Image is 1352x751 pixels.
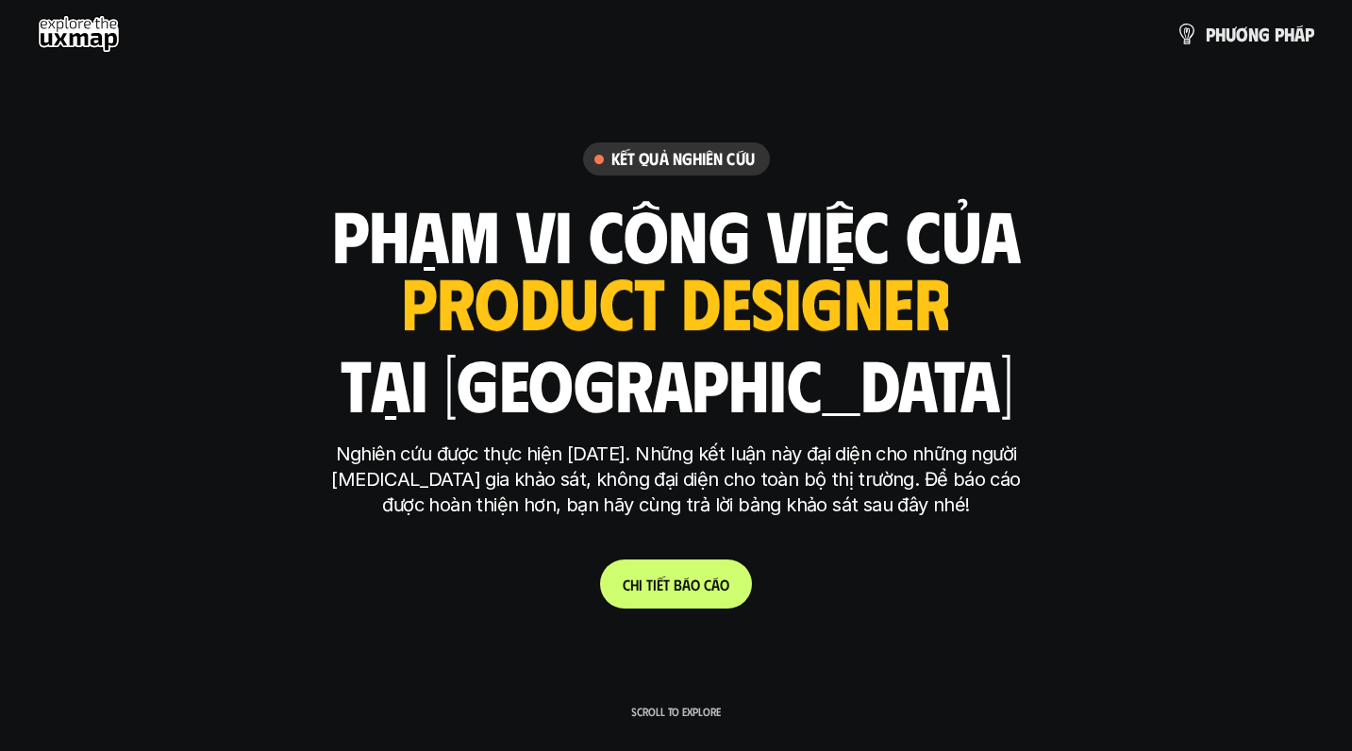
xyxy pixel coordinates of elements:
p: Scroll to explore [631,705,721,718]
h1: tại [GEOGRAPHIC_DATA] [340,343,1012,423]
span: ơ [1236,24,1248,44]
span: á [1294,24,1305,44]
span: t [646,576,653,593]
span: p [1305,24,1314,44]
span: h [1284,24,1294,44]
span: C [623,576,630,593]
span: n [1248,24,1259,44]
span: h [1215,24,1226,44]
span: c [704,576,711,593]
span: i [653,576,657,593]
span: i [639,576,643,593]
span: ế [657,576,663,593]
h1: phạm vi công việc của [332,194,1021,274]
a: Chitiếtbáocáo [600,559,752,609]
span: o [720,576,729,593]
span: g [1259,24,1270,44]
span: h [630,576,639,593]
span: o [691,576,700,593]
span: ư [1226,24,1236,44]
span: á [711,576,720,593]
span: t [663,576,670,593]
span: b [674,576,682,593]
span: á [682,576,691,593]
span: p [1275,24,1284,44]
p: Nghiên cứu được thực hiện [DATE]. Những kết luận này đại diện cho những người [MEDICAL_DATA] gia ... [323,442,1030,518]
a: phươngpháp [1176,15,1314,53]
h6: Kết quả nghiên cứu [611,148,755,170]
span: p [1206,24,1215,44]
